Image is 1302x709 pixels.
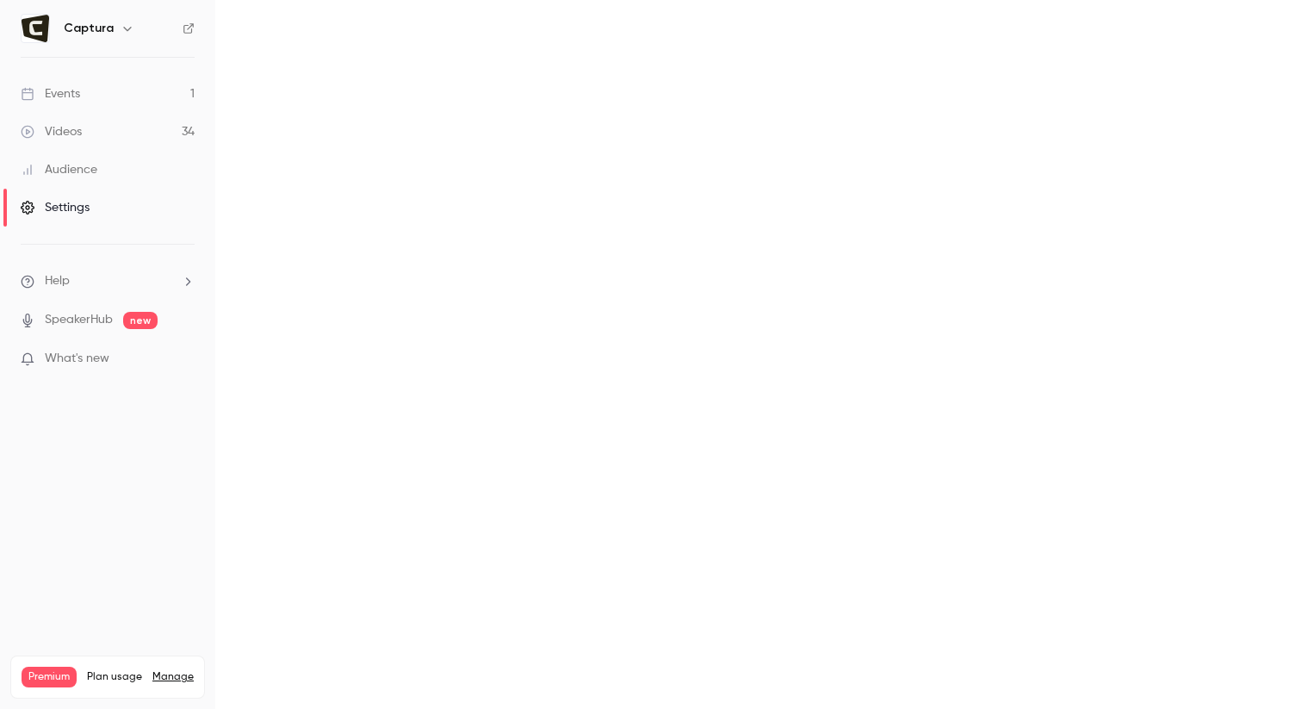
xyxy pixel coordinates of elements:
[152,670,194,684] a: Manage
[45,311,113,329] a: SpeakerHub
[22,667,77,687] span: Premium
[21,123,82,140] div: Videos
[123,312,158,329] span: new
[45,272,70,290] span: Help
[87,670,142,684] span: Plan usage
[45,350,109,368] span: What's new
[64,20,114,37] h6: Captura
[21,199,90,216] div: Settings
[21,85,80,103] div: Events
[174,351,195,367] iframe: Noticeable Trigger
[21,161,97,178] div: Audience
[22,15,49,42] img: Captura
[21,272,195,290] li: help-dropdown-opener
